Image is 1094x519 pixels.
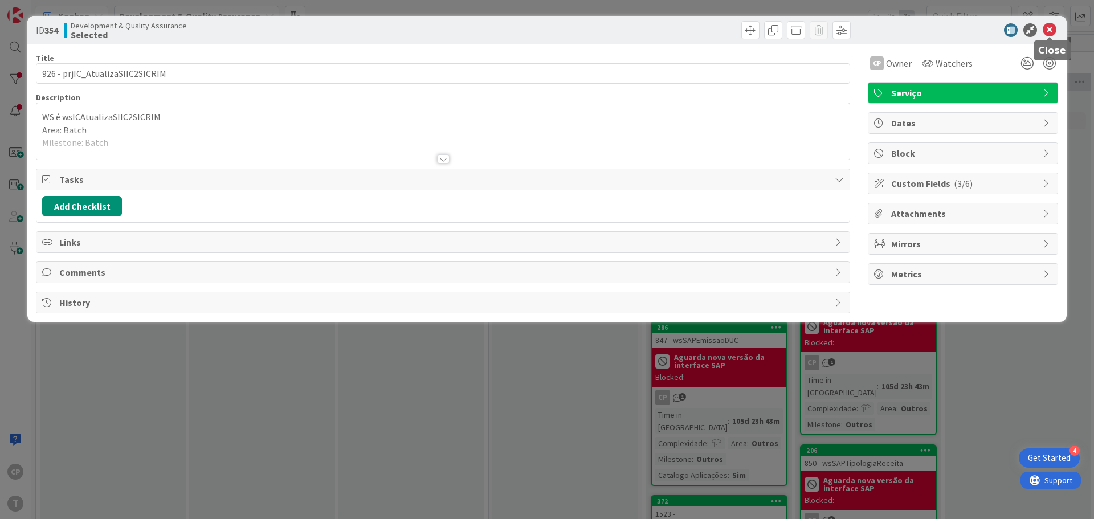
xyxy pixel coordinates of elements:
[36,92,80,103] span: Description
[59,265,829,279] span: Comments
[1038,45,1066,56] h5: Close
[891,207,1037,220] span: Attachments
[59,173,829,186] span: Tasks
[891,146,1037,160] span: Block
[59,235,829,249] span: Links
[891,237,1037,251] span: Mirrors
[42,196,122,216] button: Add Checklist
[42,124,844,137] p: Area: Batch
[870,56,884,70] div: CP
[1028,452,1071,464] div: Get Started
[71,30,187,39] b: Selected
[891,177,1037,190] span: Custom Fields
[59,296,829,309] span: History
[891,116,1037,130] span: Dates
[936,56,973,70] span: Watchers
[891,86,1037,100] span: Serviço
[44,24,58,36] b: 354
[886,56,912,70] span: Owner
[1069,446,1080,456] div: 4
[891,267,1037,281] span: Metrics
[24,2,52,15] span: Support
[1019,448,1080,468] div: Open Get Started checklist, remaining modules: 4
[36,53,54,63] label: Title
[42,111,844,124] p: WS é wsICAtualizaSIIC2SICRIM
[36,63,850,84] input: type card name here...
[954,178,973,189] span: ( 3/6 )
[36,23,58,37] span: ID
[71,21,187,30] span: Development & Quality Assurance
